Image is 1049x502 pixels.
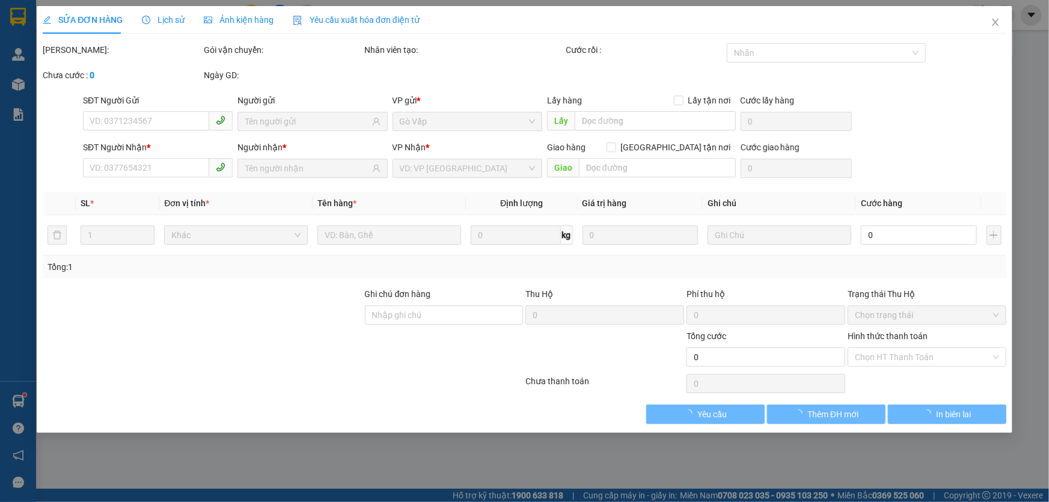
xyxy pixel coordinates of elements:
[888,405,1006,424] button: In biên lai
[142,15,185,25] span: Lịch sử
[293,15,420,25] span: Yêu cầu xuất hóa đơn điện tử
[741,96,795,105] label: Cước lấy hàng
[547,111,575,130] span: Lấy
[5,55,59,66] span: 0968278298
[171,226,301,244] span: Khác
[317,198,356,208] span: Tên hàng
[986,225,1002,245] button: plus
[684,409,697,418] span: loading
[47,260,405,274] div: Tổng: 1
[741,159,852,178] input: Cước giao hàng
[47,225,67,245] button: delete
[923,409,937,418] span: loading
[142,16,150,24] span: clock-circle
[687,331,726,341] span: Tổng cước
[5,6,108,23] strong: Nhà xe Mỹ Loan
[937,408,971,421] span: In biên lai
[81,198,90,208] span: SL
[245,162,369,175] input: Tên người nhận
[237,141,387,154] div: Người nhận
[697,408,727,421] span: Yêu cầu
[855,306,999,324] span: Chọn trạng thái
[561,225,573,245] span: kg
[703,192,856,215] th: Ghi chú
[5,76,81,90] strong: Phiếu gửi hàng
[126,76,162,90] span: Gò Vấp
[687,287,845,305] div: Phí thu hộ
[583,198,627,208] span: Giá trị hàng
[83,141,233,154] div: SĐT Người Nhận
[365,43,564,57] div: Nhân viên tạo:
[245,115,369,128] input: Tên người gửi
[43,43,201,57] div: [PERSON_NAME]:
[293,16,302,25] img: icon
[547,142,586,152] span: Giao hàng
[204,69,362,82] div: Ngày GD:
[43,15,123,25] span: SỬA ĐƠN HÀNG
[708,225,851,245] input: Ghi Chú
[164,198,209,208] span: Đơn vị tính
[204,15,274,25] span: Ảnh kiện hàng
[848,287,1006,301] div: Trạng thái Thu Hộ
[500,198,543,208] span: Định lượng
[114,7,173,20] span: X49YMM9F
[979,6,1012,40] button: Close
[767,405,885,424] button: Thêm ĐH mới
[579,158,736,177] input: Dọc đường
[43,16,51,24] span: edit
[237,94,387,107] div: Người gửi
[848,331,928,341] label: Hình thức thanh toán
[204,43,362,57] div: Gói vận chuyển:
[43,69,201,82] div: Chưa cước :
[794,409,807,418] span: loading
[400,112,535,130] span: Gò Vấp
[566,43,724,57] div: Cước rồi :
[83,94,233,107] div: SĐT Người Gửi
[393,94,542,107] div: VP gửi
[5,30,106,53] span: 33 Bác Ái, P Phước Hội, TX Lagi
[204,16,212,24] span: picture
[90,70,94,80] b: 0
[646,405,765,424] button: Yêu cầu
[741,112,852,131] input: Cước lấy hàng
[393,142,426,152] span: VP Nhận
[861,198,902,208] span: Cước hàng
[807,408,858,421] span: Thêm ĐH mới
[741,142,800,152] label: Cước giao hàng
[525,289,553,299] span: Thu Hộ
[547,96,582,105] span: Lấy hàng
[372,117,381,126] span: user
[216,115,225,125] span: phone
[575,111,736,130] input: Dọc đường
[216,162,225,172] span: phone
[684,94,736,107] span: Lấy tận nơi
[525,375,686,396] div: Chưa thanh toán
[547,158,579,177] span: Giao
[583,225,699,245] input: 0
[372,164,381,173] span: user
[616,141,736,154] span: [GEOGRAPHIC_DATA] tận nơi
[365,305,524,325] input: Ghi chú đơn hàng
[991,17,1000,27] span: close
[317,225,461,245] input: VD: Bàn, Ghế
[365,289,431,299] label: Ghi chú đơn hàng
